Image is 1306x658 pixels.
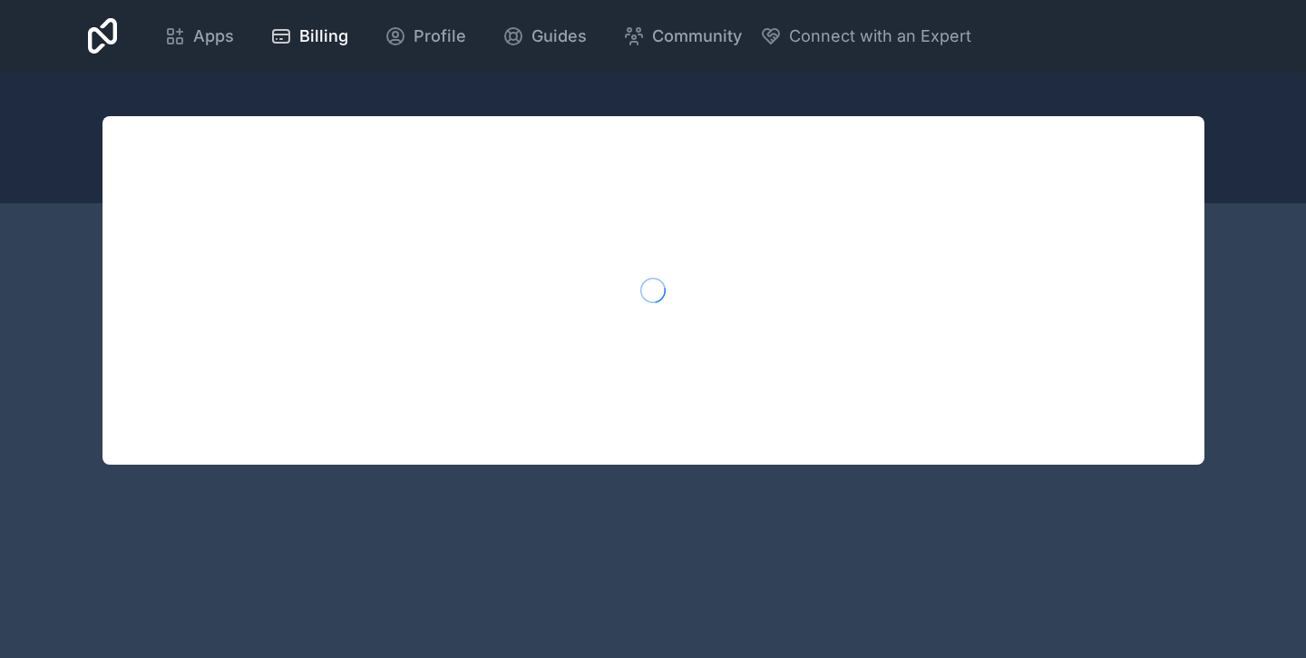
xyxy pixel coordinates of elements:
[760,24,971,49] button: Connect with an Expert
[414,24,466,49] span: Profile
[789,24,971,49] span: Connect with an Expert
[256,16,363,56] a: Billing
[193,24,234,49] span: Apps
[652,24,742,49] span: Community
[488,16,601,56] a: Guides
[370,16,481,56] a: Profile
[531,24,587,49] span: Guides
[299,24,348,49] span: Billing
[609,16,756,56] a: Community
[150,16,249,56] a: Apps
